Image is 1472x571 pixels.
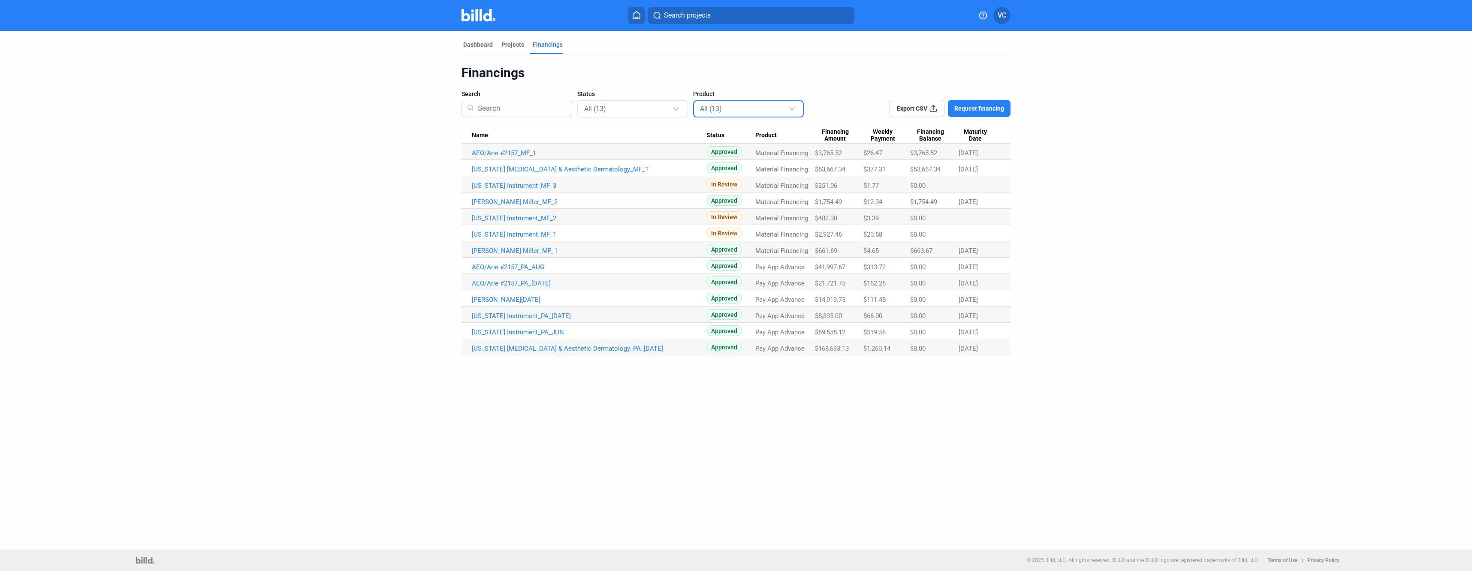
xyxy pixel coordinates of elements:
[706,293,742,304] span: Approved
[959,263,978,271] span: [DATE]
[959,345,978,352] span: [DATE]
[472,198,706,206] a: [PERSON_NAME] Miller_MF_2
[863,263,886,271] span: $313.72
[863,198,882,206] span: $12.34
[706,211,742,222] span: In Review
[959,328,978,336] span: [DATE]
[815,165,845,173] span: $53,667.34
[472,279,706,287] a: AEO/Arie #2157_PA_[DATE]
[501,40,524,49] div: Projects
[462,90,480,98] span: Search
[755,182,808,189] span: Material Financing
[959,128,1000,143] div: Maturity Date
[755,214,808,222] span: Material Financing
[693,90,715,98] span: Product
[863,312,882,320] span: $66.00
[863,247,879,255] span: $4.65
[474,97,567,120] input: Search
[755,296,805,304] span: Pay App Advance
[472,312,706,320] a: [US_STATE] Instrument_PA_[DATE]
[472,345,706,352] a: [US_STATE] [MEDICAL_DATA] & Aesthetic Dermatology_PA_[DATE]
[648,7,854,24] button: Search projects
[755,132,815,139] div: Product
[993,7,1010,24] button: VC
[462,9,495,21] img: Billd Company Logo
[910,263,926,271] span: $0.00
[472,149,706,157] a: AEO/Arie #2157_MF_1
[577,90,595,98] span: Status
[472,247,706,255] a: [PERSON_NAME] Miller_MF_1
[815,128,863,143] div: Financing Amount
[910,231,926,238] span: $0.00
[472,132,488,139] span: Name
[1027,557,1259,563] p: © 2025 Billd, LLC. All rights reserved. BILLD and the BILLD logo are registered trademarks of Bil...
[463,40,493,49] div: Dashboard
[472,182,706,189] a: [US_STATE] Instrument_MF_3
[706,132,755,139] div: Status
[472,165,706,173] a: [US_STATE] [MEDICAL_DATA] & Aesthetic Dermatology_MF_1
[755,312,805,320] span: Pay App Advance
[959,128,992,143] span: Maturity Date
[1268,557,1297,563] b: Terms of Use
[815,296,845,304] span: $14,919.75
[897,104,927,113] span: Export CSV
[706,179,742,189] span: In Review
[815,182,837,189] span: $251.06
[584,105,606,113] mat-select-trigger: All (13)
[706,325,742,336] span: Approved
[755,328,805,336] span: Pay App Advance
[706,309,742,320] span: Approved
[815,128,856,143] span: Financing Amount
[1302,557,1303,563] p: |
[755,279,805,287] span: Pay App Advance
[815,198,842,206] span: $1,754.49
[863,345,890,352] span: $1,260.14
[706,162,742,173] span: Approved
[863,182,879,189] span: $1.77
[472,328,706,336] a: [US_STATE] Instrument_PA_JUN
[664,10,711,21] span: Search projects
[863,149,882,157] span: $26.47
[472,231,706,238] a: [US_STATE] Instrument_MF_1
[910,279,926,287] span: $0.00
[959,279,978,287] span: [DATE]
[959,149,978,157] span: [DATE]
[948,100,1010,117] button: Request financing
[959,296,978,304] span: [DATE]
[755,231,808,238] span: Material Financing
[910,182,926,189] span: $0.00
[755,263,805,271] span: Pay App Advance
[954,104,1004,113] span: Request financing
[910,328,926,336] span: $0.00
[706,244,742,255] span: Approved
[533,40,563,49] div: Financings
[706,228,742,238] span: In Review
[755,247,808,255] span: Material Financing
[863,328,886,336] span: $519.58
[815,345,849,352] span: $168,693.13
[815,312,842,320] span: $8,835.00
[863,296,886,304] span: $111.45
[706,342,742,352] span: Approved
[755,198,808,206] span: Material Financing
[959,247,978,255] span: [DATE]
[706,132,724,139] span: Status
[136,557,154,564] img: logo
[959,312,978,320] span: [DATE]
[472,263,706,271] a: AEO/Arie #2157_PA_AUG
[755,345,805,352] span: Pay App Advance
[910,345,926,352] span: $0.00
[910,149,937,157] span: $3,765.52
[815,263,845,271] span: $41,997.67
[863,279,886,287] span: $162.26
[755,165,808,173] span: Material Financing
[910,312,926,320] span: $0.00
[863,128,910,143] div: Weekly Payment
[815,279,845,287] span: $21,721.75
[1307,557,1339,563] b: Privacy Policy
[706,260,742,271] span: Approved
[863,214,879,222] span: $3.39
[910,128,951,143] span: Financing Balance
[706,276,742,287] span: Approved
[910,198,937,206] span: $1,754.49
